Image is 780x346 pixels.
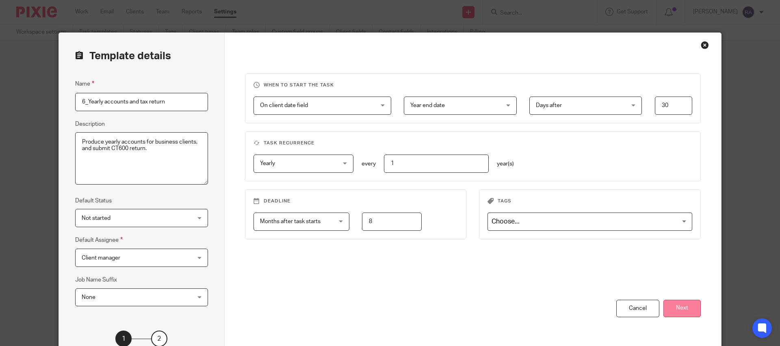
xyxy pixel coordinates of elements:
[663,300,701,317] button: Next
[362,160,376,168] p: every
[497,161,514,167] span: year(s)
[616,300,659,317] div: Cancel
[82,255,120,261] span: Client manager
[410,103,445,108] span: Year end date
[82,215,110,221] span: Not started
[253,140,693,146] h3: Task recurrence
[75,132,208,185] textarea: Produce yearly accounts for business clients, and submit CT600 return.
[260,161,275,166] span: Yearly
[253,82,693,88] h3: When to start the task
[75,276,117,284] label: Job Name Suffix
[487,198,692,204] h3: Tags
[253,198,458,204] h3: Deadline
[75,120,105,128] label: Description
[82,294,95,300] span: None
[260,219,321,224] span: Months after task starts
[75,79,94,88] label: Name
[489,215,687,229] input: Search for option
[536,103,562,108] span: Days after
[75,197,112,205] label: Default Status
[487,213,692,231] div: Search for option
[701,41,709,49] div: Close this dialog window
[75,235,123,245] label: Default Assignee
[75,49,171,63] h2: Template details
[260,103,308,108] span: On client date field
